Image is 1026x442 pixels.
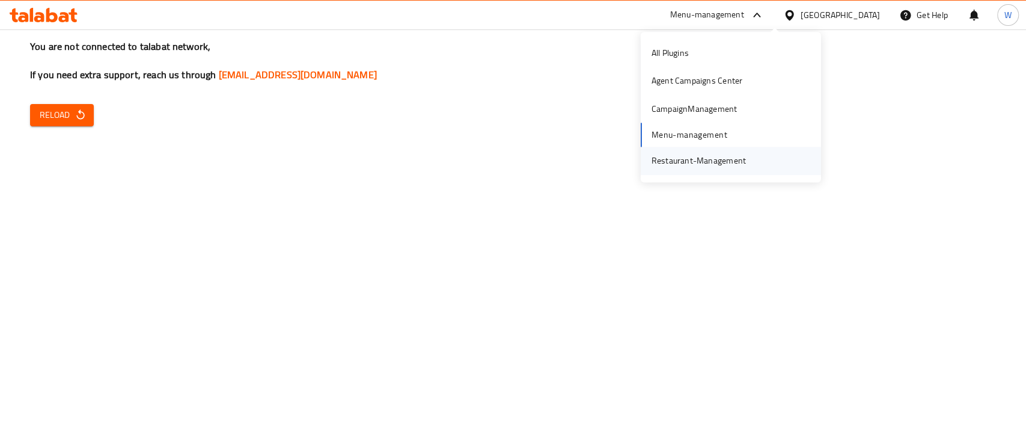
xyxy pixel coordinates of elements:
span: Reload [40,108,84,123]
div: All Plugins [652,46,689,60]
span: W [1004,8,1012,22]
div: CampaignManagement [652,102,737,115]
a: [EMAIL_ADDRESS][DOMAIN_NAME] [219,66,377,84]
h3: You are not connected to talabat network, If you need extra support, reach us through [30,40,996,82]
div: Menu-management [670,8,744,22]
div: Restaurant-Management [652,155,746,168]
div: [GEOGRAPHIC_DATA] [801,8,880,22]
button: Reload [30,104,94,126]
div: Agent Campaigns Center [652,75,742,88]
